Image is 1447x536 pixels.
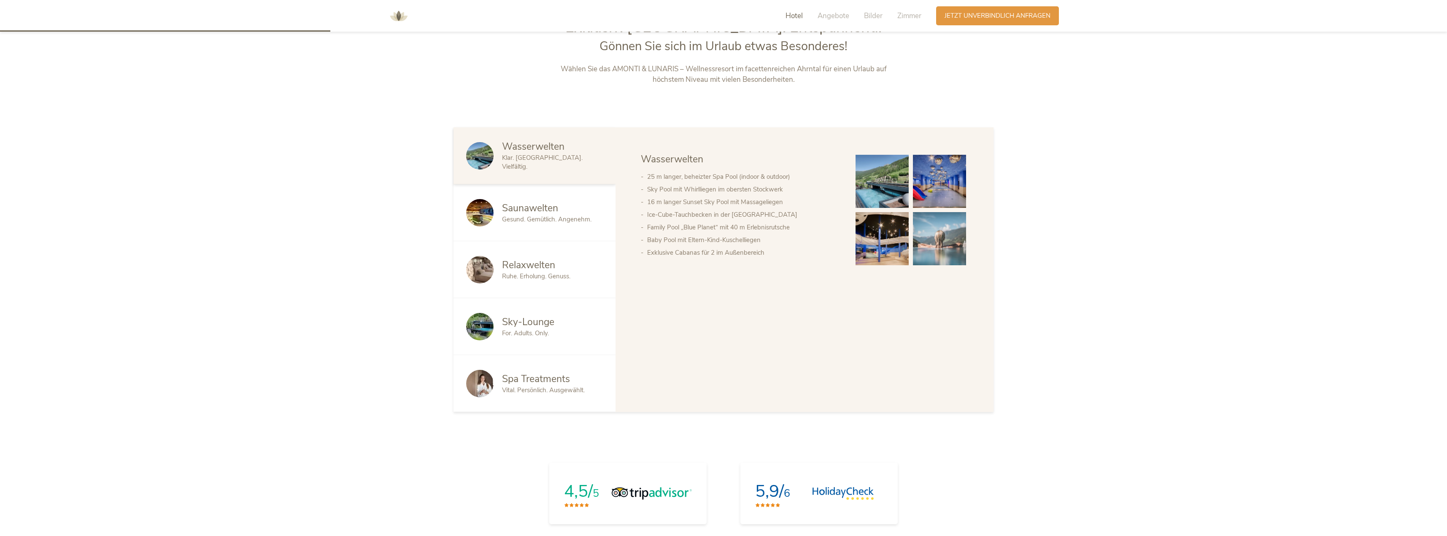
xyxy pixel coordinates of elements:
p: Wählen Sie das AMONTI & LUNARIS – Wellnessresort im facettenreichen Ahrntal für einen Urlaub auf ... [548,64,900,85]
span: Jetzt unverbindlich anfragen [945,11,1050,20]
a: 5,9/6HolidayCheck [740,463,898,524]
span: Klar. [GEOGRAPHIC_DATA]. Vielfältig. [502,154,583,171]
span: 5,9/ [755,480,784,503]
span: Wasserwelten [502,140,564,153]
a: AMONTI & LUNARIS Wellnessresort [386,13,411,19]
span: Zimmer [897,11,921,21]
img: AMONTI & LUNARIS Wellnessresort [386,3,411,29]
img: Tripadvisor [612,487,692,500]
span: Angebote [818,11,849,21]
li: Ice-Cube-Tauchbecken in der [GEOGRAPHIC_DATA] [647,208,839,221]
span: 5 [593,486,599,501]
span: Spa Treatments [502,372,570,385]
span: Ruhe. Erholung. Genuss. [502,272,570,280]
span: 6 [784,486,790,501]
li: 25 m langer, beheizter Spa Pool (indoor & outdoor) [647,170,839,183]
span: Vital. Persönlich. Ausgewählt. [502,386,585,394]
span: Gönnen Sie sich im Urlaub etwas Besonderes! [599,38,848,54]
span: Wasserwelten [641,153,703,166]
span: Relaxwelten [502,259,555,272]
span: Saunawelten [502,202,558,215]
li: Baby Pool mit Eltern-Kind-Kuschelliegen [647,234,839,246]
span: 4,5/ [564,480,593,503]
a: 4,5/5Tripadvisor [549,463,707,524]
span: Hotel [786,11,803,21]
span: Gesund. Gemütlich. Angenehm. [502,215,591,224]
span: Sky-Lounge [502,315,554,329]
span: For. Adults. Only. [502,329,549,337]
img: HolidayCheck [812,487,874,500]
li: Sky Pool mit Whirlliegen im obersten Stockwerk [647,183,839,196]
li: Exklusive Cabanas für 2 im Außenbereich [647,246,839,259]
li: 16 m langer Sunset Sky Pool mit Massageliegen [647,196,839,208]
span: Bilder [864,11,883,21]
li: Family Pool „Blue Planet“ mit 40 m Erlebnisrutsche [647,221,839,234]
